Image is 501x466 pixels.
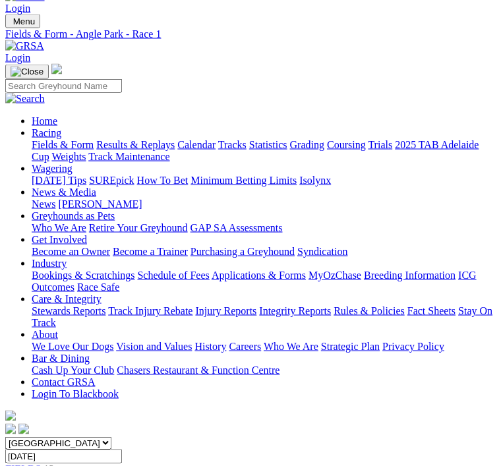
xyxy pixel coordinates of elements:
[177,139,216,150] a: Calendar
[32,163,73,174] a: Wagering
[32,270,496,293] div: Industry
[32,364,496,376] div: Bar & Dining
[407,305,456,316] a: Fact Sheets
[32,234,87,245] a: Get Involved
[5,40,44,52] img: GRSA
[218,139,247,150] a: Tracks
[259,305,331,316] a: Integrity Reports
[116,341,192,352] a: Vision and Values
[194,341,226,352] a: History
[32,329,58,340] a: About
[32,246,496,258] div: Get Involved
[32,305,492,328] a: Stay On Track
[32,353,90,364] a: Bar & Dining
[382,341,444,352] a: Privacy Policy
[32,246,110,257] a: Become an Owner
[32,198,496,210] div: News & Media
[327,139,366,150] a: Coursing
[32,364,114,376] a: Cash Up Your Club
[5,52,30,63] a: Login
[11,67,44,77] img: Close
[32,139,94,150] a: Fields & Form
[32,305,496,329] div: Care & Integrity
[5,93,45,105] img: Search
[212,270,306,281] a: Applications & Forms
[5,450,122,463] input: Select date
[13,16,35,26] span: Menu
[51,151,86,162] a: Weights
[51,64,62,74] img: logo-grsa-white.png
[32,115,57,127] a: Home
[5,65,49,79] button: Toggle navigation
[32,210,115,221] a: Greyhounds as Pets
[32,175,496,187] div: Wagering
[32,341,496,353] div: About
[32,175,86,186] a: [DATE] Tips
[32,198,55,210] a: News
[89,222,188,233] a: Retire Your Greyhound
[249,139,287,150] a: Statistics
[297,246,347,257] a: Syndication
[88,151,169,162] a: Track Maintenance
[108,305,192,316] a: Track Injury Rebate
[58,198,142,210] a: [PERSON_NAME]
[5,15,40,28] button: Toggle navigation
[5,424,16,434] img: facebook.svg
[321,341,380,352] a: Strategic Plan
[89,175,134,186] a: SUREpick
[137,270,209,281] a: Schedule of Fees
[137,175,189,186] a: How To Bet
[368,139,392,150] a: Trials
[32,270,477,293] a: ICG Outcomes
[5,411,16,421] img: logo-grsa-white.png
[96,139,175,150] a: Results & Replays
[77,281,119,293] a: Race Safe
[113,246,188,257] a: Become a Trainer
[32,139,479,162] a: 2025 TAB Adelaide Cup
[32,341,113,352] a: We Love Our Dogs
[32,270,134,281] a: Bookings & Scratchings
[264,341,318,352] a: Who We Are
[364,270,456,281] a: Breeding Information
[195,305,256,316] a: Injury Reports
[32,127,61,138] a: Racing
[290,139,324,150] a: Grading
[117,364,280,376] a: Chasers Restaurant & Function Centre
[32,293,102,305] a: Care & Integrity
[32,222,86,233] a: Who We Are
[299,175,331,186] a: Isolynx
[191,175,297,186] a: Minimum Betting Limits
[309,270,361,281] a: MyOzChase
[5,79,122,93] input: Search
[32,222,496,234] div: Greyhounds as Pets
[5,28,496,40] a: Fields & Form - Angle Park - Race 1
[229,341,261,352] a: Careers
[32,388,119,399] a: Login To Blackbook
[191,222,283,233] a: GAP SA Assessments
[32,305,105,316] a: Stewards Reports
[32,258,67,269] a: Industry
[32,187,96,198] a: News & Media
[191,246,295,257] a: Purchasing a Greyhound
[5,3,30,14] a: Login
[18,424,29,434] img: twitter.svg
[32,376,95,388] a: Contact GRSA
[334,305,405,316] a: Rules & Policies
[32,139,496,163] div: Racing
